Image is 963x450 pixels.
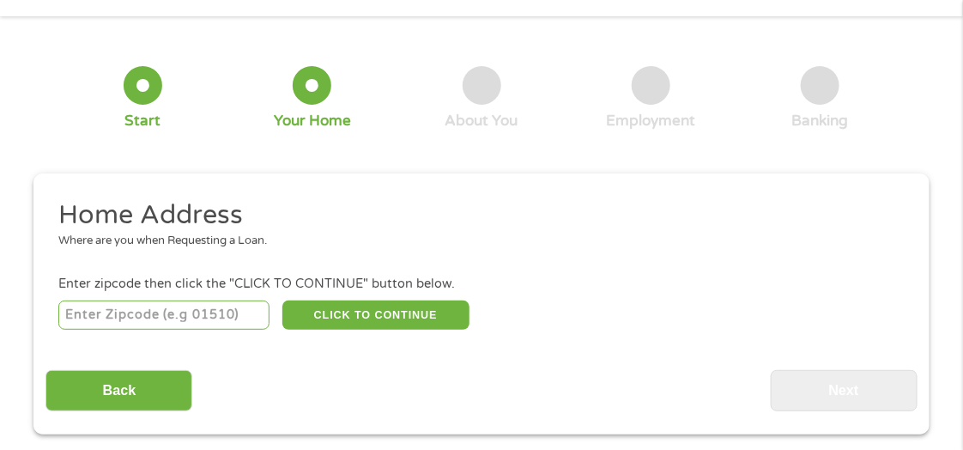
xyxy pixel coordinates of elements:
[58,275,905,294] div: Enter zipcode then click the "CLICK TO CONTINUE" button below.
[445,112,518,131] div: About You
[606,112,695,131] div: Employment
[58,198,893,233] h2: Home Address
[274,112,351,131] div: Your Home
[45,370,192,412] input: Back
[771,370,918,412] input: Next
[792,112,849,131] div: Banking
[124,112,160,131] div: Start
[58,233,893,250] div: Where are you when Requesting a Loan.
[58,301,270,330] input: Enter Zipcode (e.g 01510)
[282,301,469,330] button: CLICK TO CONTINUE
